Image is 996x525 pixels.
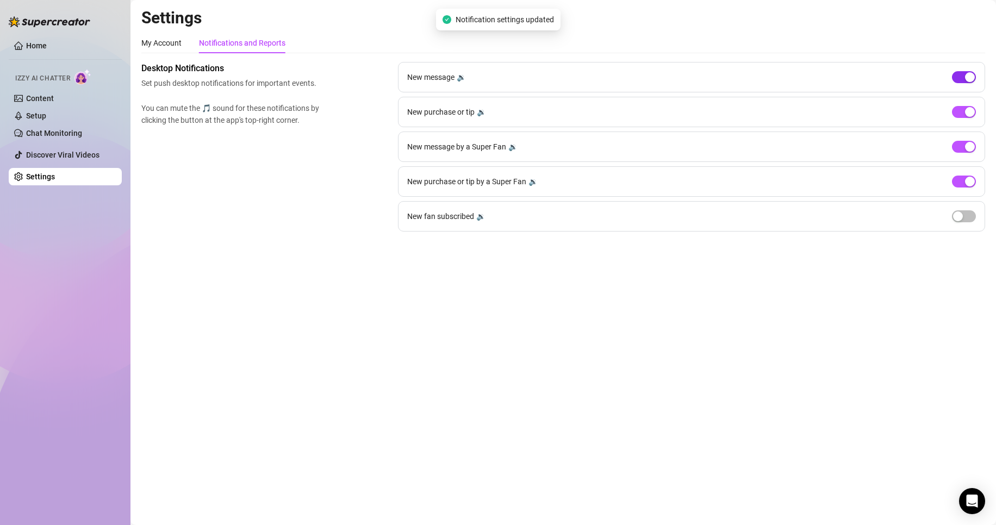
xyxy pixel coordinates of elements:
[141,62,324,75] span: Desktop Notifications
[443,15,451,24] span: check-circle
[456,14,554,26] span: Notification settings updated
[26,129,82,137] a: Chat Monitoring
[26,111,46,120] a: Setup
[407,106,475,118] span: New purchase or tip
[9,16,90,27] img: logo-BBDzfeDw.svg
[476,210,485,222] div: 🔉
[199,37,285,49] div: Notifications and Reports
[74,69,91,85] img: AI Chatter
[959,488,985,514] div: Open Intercom Messenger
[141,77,324,89] span: Set push desktop notifications for important events.
[26,172,55,181] a: Settings
[407,141,506,153] span: New message by a Super Fan
[141,102,324,126] span: You can mute the 🎵 sound for these notifications by clicking the button at the app's top-right co...
[407,210,474,222] span: New fan subscribed
[477,106,486,118] div: 🔉
[26,151,99,159] a: Discover Viral Videos
[26,41,47,50] a: Home
[508,141,518,153] div: 🔉
[141,8,985,28] h2: Settings
[528,176,538,187] div: 🔉
[141,37,182,49] div: My Account
[407,71,455,83] span: New message
[26,94,54,103] a: Content
[407,176,526,187] span: New purchase or tip by a Super Fan
[15,73,70,84] span: Izzy AI Chatter
[457,71,466,83] div: 🔉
